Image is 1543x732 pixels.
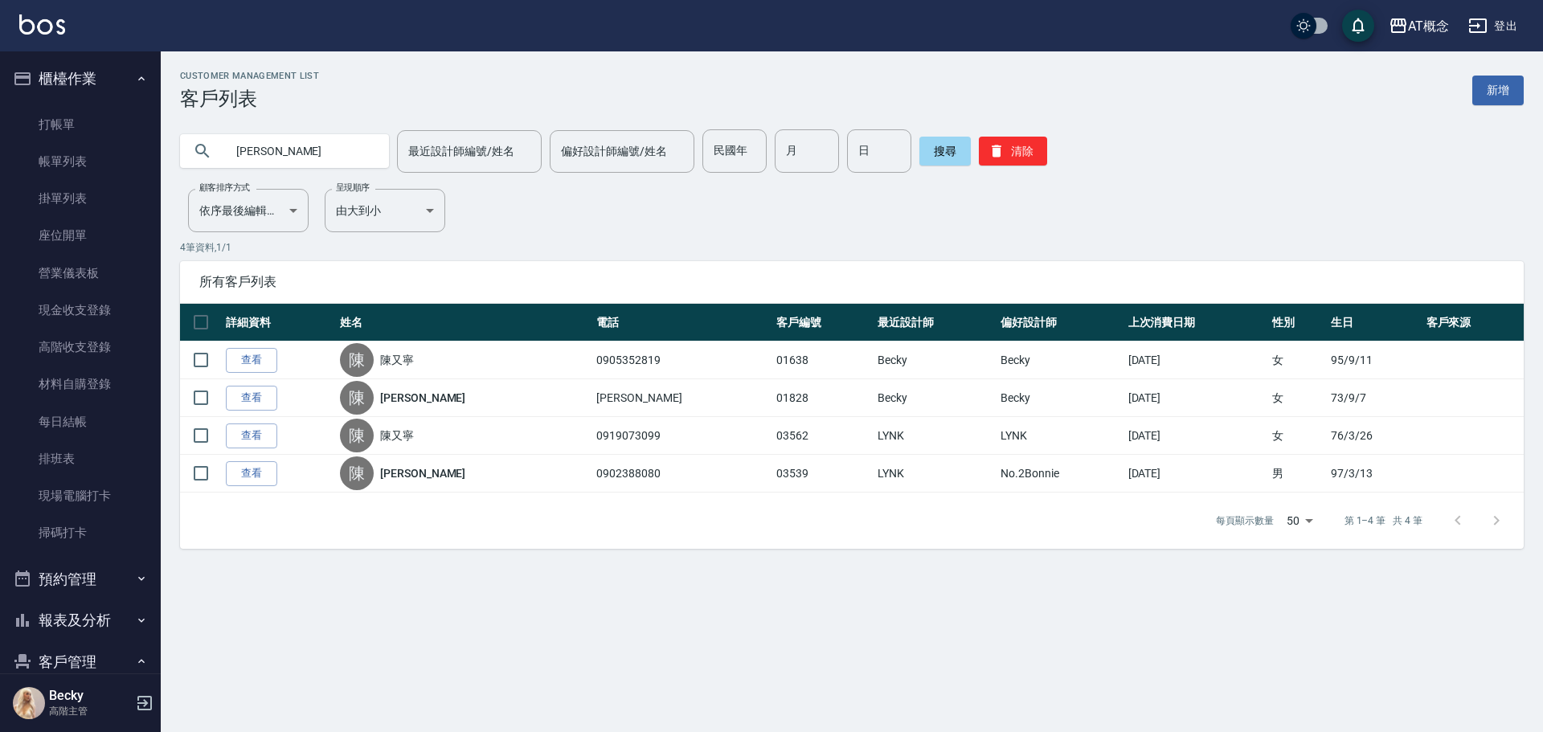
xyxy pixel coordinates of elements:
[592,341,771,379] td: 0905352819
[336,304,592,341] th: 姓名
[1268,379,1327,417] td: 女
[1462,11,1524,41] button: 登出
[1124,304,1269,341] th: 上次消費日期
[1124,341,1269,379] td: [DATE]
[6,403,154,440] a: 每日結帳
[1422,304,1524,341] th: 客戶來源
[199,274,1504,290] span: 所有客戶列表
[1327,455,1422,493] td: 97/3/13
[340,343,374,377] div: 陳
[874,455,997,493] td: LYNK
[1268,417,1327,455] td: 女
[226,461,277,486] a: 查看
[1216,513,1274,528] p: 每頁顯示數量
[6,106,154,143] a: 打帳單
[592,455,771,493] td: 0902388080
[340,381,374,415] div: 陳
[1327,341,1422,379] td: 95/9/11
[997,304,1123,341] th: 偏好設計師
[592,304,771,341] th: 電話
[1342,10,1374,42] button: save
[380,390,465,406] a: [PERSON_NAME]
[49,704,131,718] p: 高階主管
[336,182,370,194] label: 呈現順序
[6,599,154,641] button: 報表及分析
[6,440,154,477] a: 排班表
[13,687,45,719] img: Person
[49,688,131,704] h5: Becky
[180,88,319,110] h3: 客戶列表
[979,137,1047,166] button: 清除
[226,423,277,448] a: 查看
[1280,499,1319,542] div: 50
[6,255,154,292] a: 營業儀表板
[1124,455,1269,493] td: [DATE]
[380,427,414,444] a: 陳又寧
[188,189,309,232] div: 依序最後編輯時間
[6,292,154,329] a: 現金收支登錄
[6,477,154,514] a: 現場電腦打卡
[874,304,997,341] th: 最近設計師
[1268,455,1327,493] td: 男
[222,304,336,341] th: 詳細資料
[226,386,277,411] a: 查看
[772,304,874,341] th: 客戶編號
[6,366,154,403] a: 材料自購登錄
[6,180,154,217] a: 掛單列表
[997,341,1123,379] td: Becky
[772,455,874,493] td: 03539
[6,329,154,366] a: 高階收支登錄
[180,71,319,81] h2: Customer Management List
[1327,304,1422,341] th: 生日
[199,182,250,194] label: 顧客排序方式
[1124,417,1269,455] td: [DATE]
[19,14,65,35] img: Logo
[1327,417,1422,455] td: 76/3/26
[1268,304,1327,341] th: 性別
[226,348,277,373] a: 查看
[772,417,874,455] td: 03562
[874,379,997,417] td: Becky
[997,455,1123,493] td: No.2Bonnie
[1327,379,1422,417] td: 73/9/7
[380,465,465,481] a: [PERSON_NAME]
[592,417,771,455] td: 0919073099
[997,379,1123,417] td: Becky
[997,417,1123,455] td: LYNK
[180,240,1524,255] p: 4 筆資料, 1 / 1
[6,558,154,600] button: 預約管理
[6,514,154,551] a: 掃碼打卡
[225,129,376,173] input: 搜尋關鍵字
[340,456,374,490] div: 陳
[1472,76,1524,105] a: 新增
[592,379,771,417] td: [PERSON_NAME]
[6,641,154,683] button: 客戶管理
[772,379,874,417] td: 01828
[6,58,154,100] button: 櫃檯作業
[1344,513,1422,528] p: 第 1–4 筆 共 4 筆
[6,143,154,180] a: 帳單列表
[6,217,154,254] a: 座位開單
[380,352,414,368] a: 陳又寧
[1382,10,1455,43] button: AT概念
[340,419,374,452] div: 陳
[919,137,971,166] button: 搜尋
[1408,16,1449,36] div: AT概念
[1124,379,1269,417] td: [DATE]
[874,417,997,455] td: LYNK
[1268,341,1327,379] td: 女
[325,189,445,232] div: 由大到小
[772,341,874,379] td: 01638
[874,341,997,379] td: Becky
